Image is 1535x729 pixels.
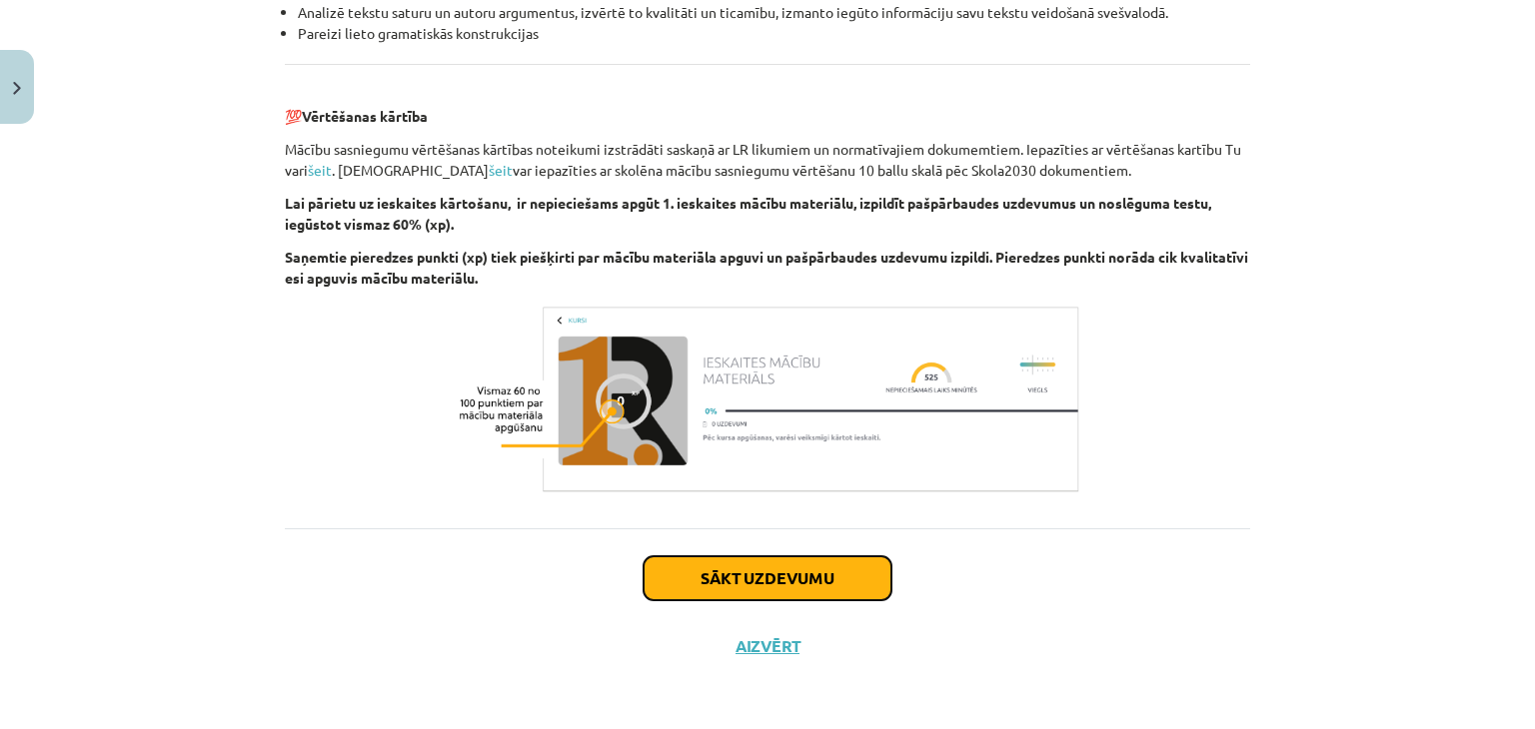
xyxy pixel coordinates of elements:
li: Pareizi lieto gramatiskās konstrukcijas [298,23,1250,44]
b: Saņemtie pieredzes punkti (xp) tiek piešķirti par mācību materiāla apguvi un pašpārbaudes uzdevum... [285,248,1248,287]
p: 💯 [285,85,1250,127]
button: Sākt uzdevumu [644,556,891,600]
p: Mācību sasniegumu vērtēšanas kārtības noteikumi izstrādāti saskaņā ar LR likumiem un normatīvajie... [285,139,1250,181]
li: Analizē tekstu saturu un autoru argumentus, izvērtē to kvalitāti un ticamību, izmanto iegūto info... [298,2,1250,23]
img: icon-close-lesson-0947bae3869378f0d4975bcd49f059093ad1ed9edebbc8119c70593378902aed.svg [13,82,21,95]
a: šeit [489,161,513,179]
b: Vērtēšanas kārtība [302,107,428,125]
a: šeit [308,161,332,179]
b: Lai pārietu uz ieskaites kārtošanu, ir nepieciešams apgūt 1. ieskaites mācību materiālu, izpildīt... [285,194,1211,233]
button: Aizvērt [730,636,805,656]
